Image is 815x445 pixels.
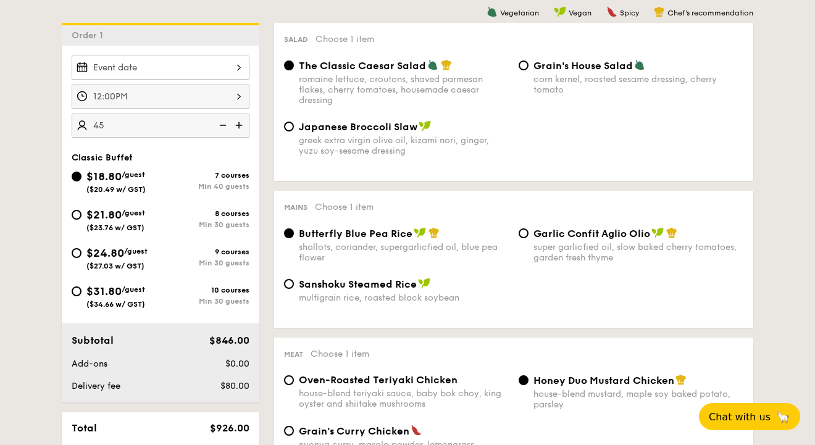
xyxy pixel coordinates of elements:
span: $926.00 [210,422,249,434]
span: Choose 1 item [316,34,374,44]
span: Choose 1 item [315,202,374,212]
img: icon-chef-hat.a58ddaea.svg [666,227,677,238]
input: Grain's House Saladcorn kernel, roasted sesame dressing, cherry tomato [519,60,529,70]
input: Honey Duo Mustard Chickenhouse-blend mustard, maple soy baked potato, parsley [519,375,529,385]
img: icon-vegetarian.fe4039eb.svg [634,59,645,70]
span: ($27.03 w/ GST) [86,262,144,270]
img: icon-chef-hat.a58ddaea.svg [441,59,452,70]
div: 7 courses [161,171,249,180]
span: Delivery fee [72,381,120,391]
div: house-blend mustard, maple soy baked potato, parsley [533,389,743,410]
span: Mains [284,203,307,212]
input: Event time [72,85,249,109]
img: icon-spicy.37a8142b.svg [606,6,617,17]
img: icon-chef-hat.a58ddaea.svg [428,227,440,238]
input: Sanshoku Steamed Ricemultigrain rice, roasted black soybean [284,279,294,289]
span: Total [72,422,97,434]
img: icon-spicy.37a8142b.svg [411,425,422,436]
img: icon-vegan.f8ff3823.svg [414,227,426,238]
div: 8 courses [161,209,249,218]
input: Oven-Roasted Teriyaki Chickenhouse-blend teriyaki sauce, baby bok choy, king oyster and shiitake ... [284,375,294,385]
div: Min 30 guests [161,297,249,306]
div: romaine lettuce, croutons, shaved parmesan flakes, cherry tomatoes, housemade caesar dressing [299,74,509,106]
span: Garlic Confit Aglio Olio [533,228,650,239]
img: icon-add.58712e84.svg [231,114,249,137]
span: $21.80 [86,208,122,222]
img: icon-vegan.f8ff3823.svg [554,6,566,17]
img: icon-vegan.f8ff3823.svg [651,227,664,238]
span: Classic Buffet [72,152,133,163]
span: $0.00 [225,359,249,369]
span: Add-ons [72,359,107,369]
span: /guest [122,285,145,294]
span: $24.80 [86,246,124,260]
img: icon-chef-hat.a58ddaea.svg [675,374,687,385]
span: ($34.66 w/ GST) [86,300,145,309]
div: Min 30 guests [161,259,249,267]
input: $18.80/guest($20.49 w/ GST)7 coursesMin 40 guests [72,172,81,181]
img: icon-chef-hat.a58ddaea.svg [654,6,665,17]
span: Choose 1 item [311,349,369,359]
div: corn kernel, roasted sesame dressing, cherry tomato [533,74,743,95]
span: Grain's House Salad [533,60,633,72]
input: Event date [72,56,249,80]
span: Order 1 [72,30,108,41]
span: Spicy [620,9,639,17]
span: Grain's Curry Chicken [299,425,409,437]
input: $31.80/guest($34.66 w/ GST)10 coursesMin 30 guests [72,286,81,296]
div: 9 courses [161,247,249,256]
span: Butterfly Blue Pea Rice [299,228,412,239]
span: Chat with us [709,411,771,423]
span: Subtotal [72,335,114,346]
span: Chef's recommendation [667,9,753,17]
input: $21.80/guest($23.76 w/ GST)8 coursesMin 30 guests [72,210,81,220]
input: $24.80/guest($27.03 w/ GST)9 coursesMin 30 guests [72,248,81,258]
span: Oven-Roasted Teriyaki Chicken [299,374,458,386]
span: Meat [284,350,303,359]
img: icon-vegan.f8ff3823.svg [419,120,431,131]
span: $80.00 [220,381,249,391]
span: $18.80 [86,170,122,183]
span: 🦙 [775,410,790,424]
div: Min 40 guests [161,182,249,191]
span: Vegan [569,9,591,17]
span: ($20.49 w/ GST) [86,185,146,194]
img: icon-vegan.f8ff3823.svg [418,278,430,289]
span: /guest [122,209,145,217]
span: Japanese Broccoli Slaw [299,121,417,133]
span: The Classic Caesar Salad [299,60,426,72]
input: The Classic Caesar Saladromaine lettuce, croutons, shaved parmesan flakes, cherry tomatoes, house... [284,60,294,70]
div: super garlicfied oil, slow baked cherry tomatoes, garden fresh thyme [533,242,743,263]
span: Salad [284,35,308,44]
div: multigrain rice, roasted black soybean [299,293,509,303]
span: $31.80 [86,285,122,298]
span: $846.00 [209,335,249,346]
div: greek extra virgin olive oil, kizami nori, ginger, yuzu soy-sesame dressing [299,135,509,156]
div: house-blend teriyaki sauce, baby bok choy, king oyster and shiitake mushrooms [299,388,509,409]
div: 10 courses [161,286,249,294]
span: ($23.76 w/ GST) [86,223,144,232]
input: Garlic Confit Aglio Oliosuper garlicfied oil, slow baked cherry tomatoes, garden fresh thyme [519,228,529,238]
span: /guest [122,170,145,179]
span: Vegetarian [500,9,539,17]
button: Chat with us🦙 [699,403,800,430]
input: Butterfly Blue Pea Riceshallots, coriander, supergarlicfied oil, blue pea flower [284,228,294,238]
input: Number of guests [72,114,249,138]
input: Grain's Curry Chickennyonya curry, masala powder, lemongrass [284,426,294,436]
div: shallots, coriander, supergarlicfied oil, blue pea flower [299,242,509,263]
span: Sanshoku Steamed Rice [299,278,417,290]
div: Min 30 guests [161,220,249,229]
span: Honey Duo Mustard Chicken [533,375,674,386]
input: Japanese Broccoli Slawgreek extra virgin olive oil, kizami nori, ginger, yuzu soy-sesame dressing [284,122,294,131]
img: icon-vegetarian.fe4039eb.svg [427,59,438,70]
img: icon-reduce.1d2dbef1.svg [212,114,231,137]
span: /guest [124,247,148,256]
img: icon-vegetarian.fe4039eb.svg [487,6,498,17]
